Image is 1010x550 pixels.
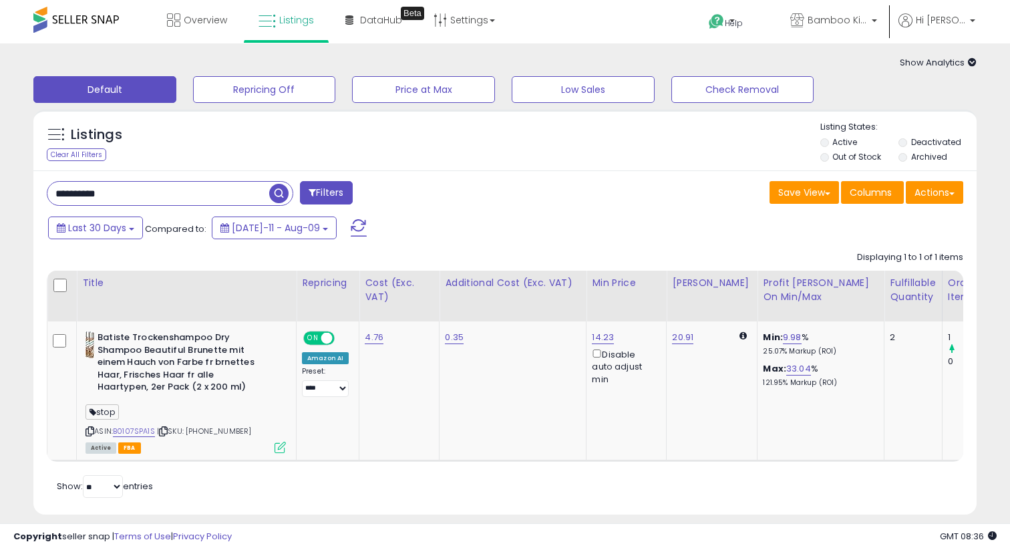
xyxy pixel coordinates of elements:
[832,136,857,148] label: Active
[173,530,232,543] a: Privacy Policy
[671,76,814,103] button: Check Removal
[725,17,743,29] span: Help
[193,76,336,103] button: Repricing Off
[279,13,314,27] span: Listings
[916,13,966,27] span: Hi [PERSON_NAME]
[763,378,874,388] p: 121.95% Markup (ROI)
[906,181,963,204] button: Actions
[333,333,354,344] span: OFF
[820,121,977,134] p: Listing States:
[184,13,227,27] span: Overview
[763,362,786,375] b: Max:
[118,442,141,454] span: FBA
[698,3,769,43] a: Help
[512,76,655,103] button: Low Sales
[157,426,252,436] span: | SKU: [PHONE_NUMBER]
[948,276,997,304] div: Ordered Items
[763,331,783,343] b: Min:
[890,276,936,304] div: Fulfillable Quantity
[86,442,116,454] span: All listings currently available for purchase on Amazon
[763,276,878,304] div: Profit [PERSON_NAME] on Min/Max
[360,13,402,27] span: DataHub
[86,331,94,358] img: 41loTeh6kuL._SL40_.jpg
[911,136,961,148] label: Deactivated
[850,186,892,199] span: Columns
[445,276,580,290] div: Additional Cost (Exc. VAT)
[159,428,168,435] i: Click to copy
[113,426,155,437] a: B0107SPA1S
[763,363,874,388] div: %
[114,530,171,543] a: Terms of Use
[948,356,1002,368] div: 0
[948,331,1002,343] div: 1
[890,331,931,343] div: 2
[672,331,693,344] a: 20.91
[708,13,725,30] i: Get Help
[783,331,802,344] a: 9.98
[13,530,62,543] strong: Copyright
[365,331,383,344] a: 4.76
[302,352,349,364] div: Amazon AI
[71,126,122,144] h5: Listings
[401,7,424,20] div: Tooltip anchor
[857,251,963,264] div: Displaying 1 to 1 of 1 items
[33,76,176,103] button: Default
[763,347,874,356] p: 25.07% Markup (ROI)
[445,331,464,344] a: 0.35
[305,333,321,344] span: ON
[13,531,232,543] div: seller snap | |
[786,362,811,376] a: 33.04
[86,428,94,435] i: Click to copy
[300,181,352,204] button: Filters
[98,331,260,397] b: Batiste Trockenshampoo Dry Shampoo Beautiful Brunette mit einem Hauch von Farbe fr brnettes Haar,...
[757,271,884,321] th: The percentage added to the cost of goods (COGS) that forms the calculator for Min & Max prices.
[592,331,614,344] a: 14.23
[763,331,874,356] div: %
[365,276,434,304] div: Cost (Exc. VAT)
[352,76,495,103] button: Price at Max
[808,13,868,27] span: Bamboo Kiss
[48,217,143,239] button: Last 30 Days
[898,13,975,43] a: Hi [PERSON_NAME]
[770,181,839,204] button: Save View
[911,151,947,162] label: Archived
[82,276,291,290] div: Title
[86,404,119,420] span: stop
[832,151,881,162] label: Out of Stock
[232,221,320,235] span: [DATE]-11 - Aug-09
[672,276,751,290] div: [PERSON_NAME]
[302,276,353,290] div: Repricing
[212,217,337,239] button: [DATE]-11 - Aug-09
[47,148,106,161] div: Clear All Filters
[302,367,349,397] div: Preset:
[86,331,286,452] div: ASIN:
[592,347,656,386] div: Disable auto adjust min
[68,221,126,235] span: Last 30 Days
[940,530,997,543] span: 2025-09-9 08:36 GMT
[57,480,153,493] span: Show: entries
[145,223,206,235] span: Compared to:
[841,181,904,204] button: Columns
[900,56,977,69] span: Show Analytics
[592,276,661,290] div: Min Price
